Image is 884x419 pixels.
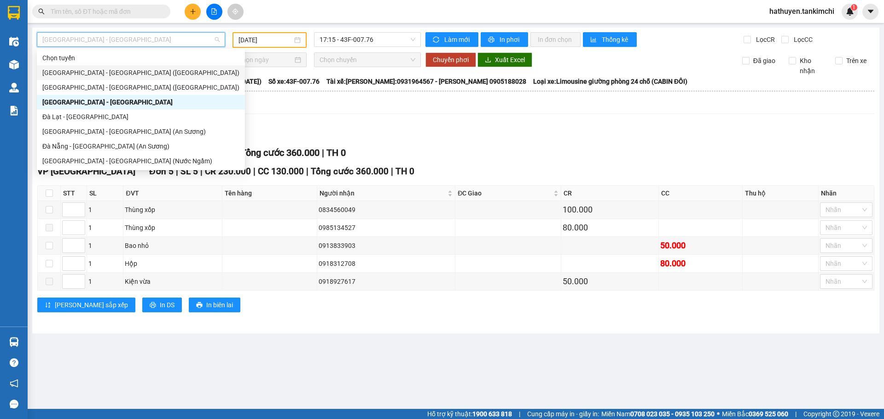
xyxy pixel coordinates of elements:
span: Lọc CR [752,34,776,45]
div: Đà Nẵng - Sài Gòn (An Sương) [37,139,245,154]
span: Cung cấp máy in - giấy in: [527,409,599,419]
strong: 0369 525 060 [749,410,788,418]
div: 50.000 [563,275,657,288]
button: plus [185,4,201,20]
span: up [77,258,83,264]
span: SL 5 [180,166,198,177]
div: Chọn tuyến [42,53,239,63]
th: Tên hàng [222,186,317,201]
div: Hộp [125,258,221,269]
span: | [519,409,520,419]
span: CR 230.000 [205,166,251,177]
span: Tổng cước 360.000 [311,166,389,177]
span: ⚪️ [717,412,720,416]
span: VP [GEOGRAPHIC_DATA] [37,166,135,177]
th: STT [61,186,87,201]
span: | [322,147,324,158]
div: 0834560049 [319,205,454,215]
span: Số xe: 43F-007.76 [268,76,320,86]
div: 100.000 [563,203,657,216]
input: Chọn ngày [238,55,293,65]
div: Đà Nẵng - Hà Nội (Nước Ngầm) [37,154,245,168]
div: Kiện vừa [125,276,221,287]
span: down [77,211,83,216]
div: [GEOGRAPHIC_DATA] - [GEOGRAPHIC_DATA] ([GEOGRAPHIC_DATA]) [42,82,239,92]
span: caret-down [867,7,875,16]
span: Miền Bắc [722,409,788,419]
span: In phơi [500,34,521,45]
div: Đà Lạt - Đà Nẵng [37,109,245,124]
img: logo-vxr [8,6,20,20]
span: In DS [160,300,174,310]
span: | [306,166,308,177]
span: up [77,204,83,210]
span: In biên lai [206,300,233,310]
span: CC 130.000 [258,166,304,177]
div: Chọn tuyến [37,51,245,65]
div: Bao nhỏ [125,241,221,251]
span: download [485,57,491,64]
img: warehouse-icon [9,60,19,69]
span: Lọc CC [790,34,814,45]
div: 1 [88,258,122,269]
div: 80.000 [563,221,657,234]
img: warehouse-icon [9,337,19,347]
span: down [77,282,83,288]
span: Loại xe: Limousine giường phòng 24 chỗ (CABIN ĐÔI) [533,76,687,86]
div: Thùng xốp [125,223,221,233]
span: Chọn chuyến [320,53,415,67]
div: Nhãn [821,188,872,198]
span: notification [10,379,18,388]
input: 14/05/2025 [238,35,292,45]
span: down [77,264,83,270]
span: down [77,247,83,252]
span: Tổng cước 360.000 [241,147,320,158]
span: TH 0 [395,166,414,177]
span: file-add [211,8,217,15]
span: Xuất Excel [495,55,525,65]
div: [GEOGRAPHIC_DATA] - [GEOGRAPHIC_DATA] [42,97,239,107]
span: Miền Nam [601,409,715,419]
strong: 0708 023 035 - 0935 103 250 [630,410,715,418]
span: Decrease Value [75,264,85,270]
span: up [77,276,83,281]
div: Đà Nẵng - [GEOGRAPHIC_DATA] (An Sương) [42,141,239,151]
span: bar-chart [590,36,598,44]
span: Increase Value [75,203,85,210]
span: message [10,400,18,408]
span: | [795,409,797,419]
div: 1 [88,223,122,233]
button: bar-chartThống kê [583,32,637,47]
span: printer [150,302,156,309]
div: 1 [88,205,122,215]
button: syncLàm mới [425,32,478,47]
span: ĐC Giao [458,188,552,198]
div: 1 [88,276,122,287]
span: Đơn 5 [149,166,174,177]
div: [GEOGRAPHIC_DATA] - [GEOGRAPHIC_DATA] (Nước Ngầm) [42,156,239,166]
button: printerIn biên lai [189,298,240,312]
div: 0985134527 [319,223,454,233]
th: CR [561,186,659,201]
button: sort-ascending[PERSON_NAME] sắp xếp [37,298,135,312]
span: 1 [852,4,855,11]
span: up [77,222,83,228]
img: solution-icon [9,106,19,115]
span: Decrease Value [75,228,85,235]
span: Trên xe [843,56,870,66]
div: Đà Lạt - [GEOGRAPHIC_DATA] [42,112,239,122]
div: 80.000 [660,257,741,270]
sup: 1 [851,4,857,11]
span: up [77,240,83,246]
span: Increase Value [75,221,85,228]
button: downloadXuất Excel [477,52,532,67]
input: Tìm tên, số ĐT hoặc mã đơn [51,6,159,17]
img: warehouse-icon [9,83,19,92]
span: | [176,166,178,177]
span: Làm mới [444,34,471,45]
span: Đã giao [750,56,779,66]
span: Thống kê [602,34,629,45]
span: sync [433,36,441,44]
span: printer [488,36,496,44]
div: Thùng xốp [125,205,221,215]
